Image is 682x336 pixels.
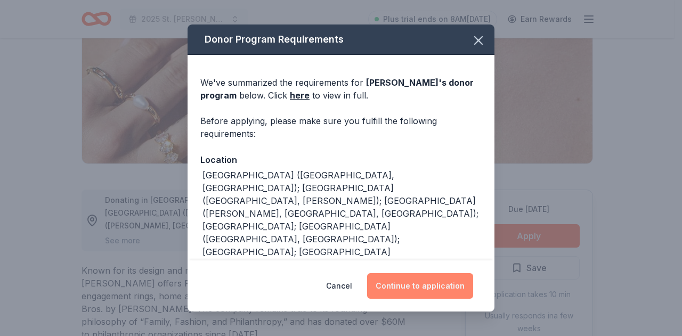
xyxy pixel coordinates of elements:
a: here [290,89,310,102]
div: Location [200,153,482,167]
div: Before applying, please make sure you fulfill the following requirements: [200,114,482,140]
button: Continue to application [367,273,473,299]
button: Cancel [326,273,352,299]
div: We've summarized the requirements for below. Click to view in full. [200,76,482,102]
div: Donor Program Requirements [188,24,494,55]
